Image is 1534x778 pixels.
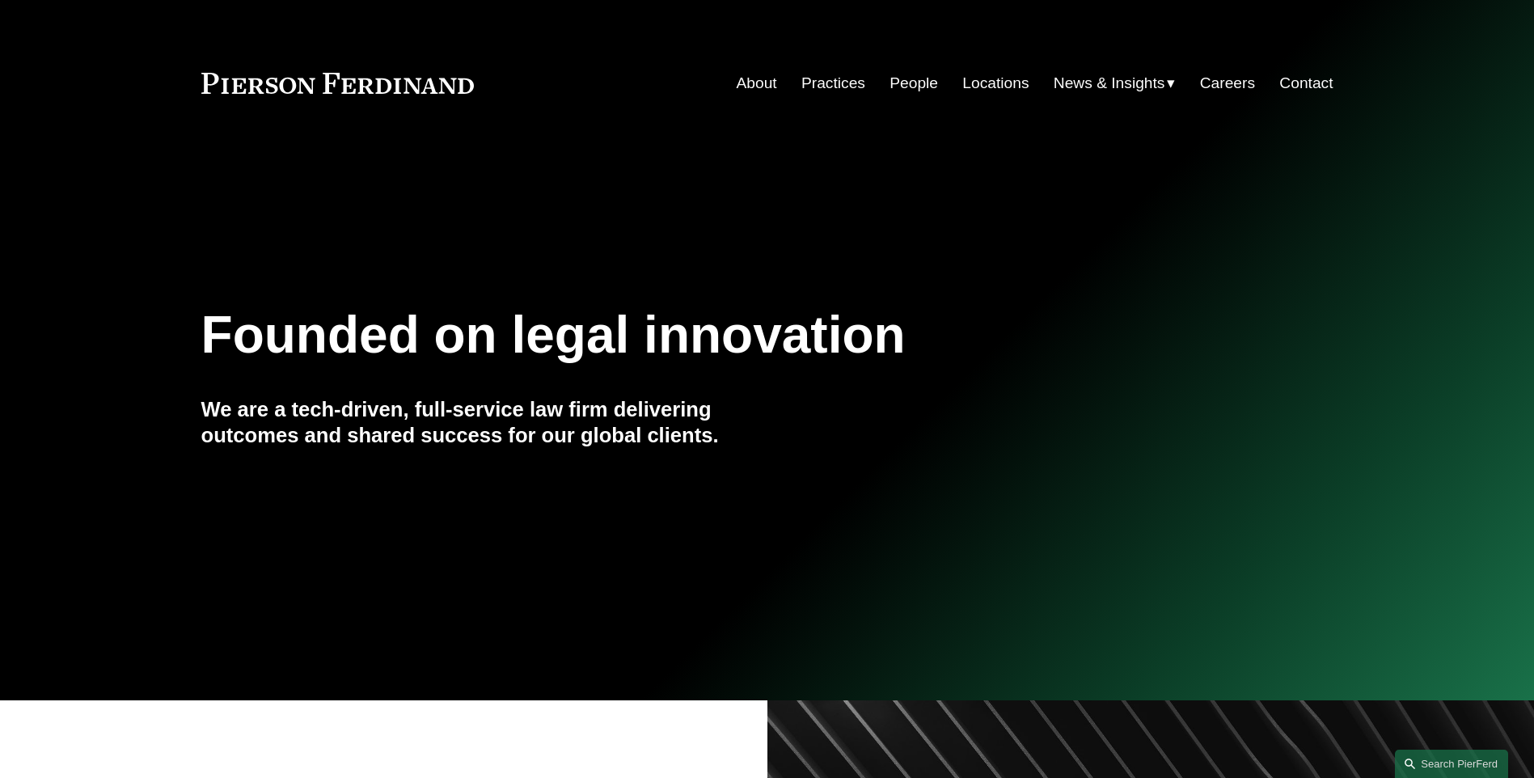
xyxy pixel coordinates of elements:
a: Locations [962,68,1029,99]
a: Careers [1200,68,1255,99]
a: Practices [801,68,865,99]
a: Search this site [1395,750,1508,778]
h4: We are a tech-driven, full-service law firm delivering outcomes and shared success for our global... [201,396,767,449]
a: folder dropdown [1054,68,1176,99]
span: News & Insights [1054,70,1165,98]
a: Contact [1279,68,1333,99]
a: People [890,68,938,99]
h1: Founded on legal innovation [201,306,1145,365]
a: About [737,68,777,99]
